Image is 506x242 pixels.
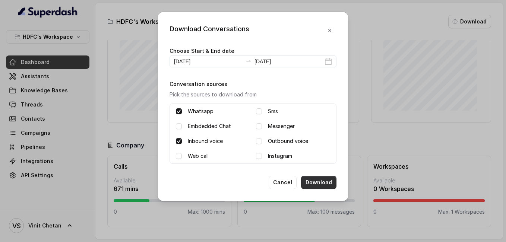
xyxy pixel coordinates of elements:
button: Download [301,176,336,189]
button: Cancel [269,176,297,189]
input: Start date [174,57,243,66]
label: Messenger [268,122,295,131]
span: to [246,58,252,64]
span: swap-right [246,58,252,64]
p: Pick the sources to download from [170,90,336,99]
label: Embdedded Chat [188,122,231,131]
input: End date [254,57,323,66]
label: Choose Start & End date [170,48,234,54]
label: Instagram [268,152,292,160]
label: Whatsapp [188,107,214,116]
label: Web call [188,152,209,160]
label: Sms [268,107,278,116]
div: Download Conversations [170,24,249,37]
label: Conversation sources [170,81,227,87]
label: Inbound voice [188,137,223,146]
label: Outbound voice [268,137,308,146]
